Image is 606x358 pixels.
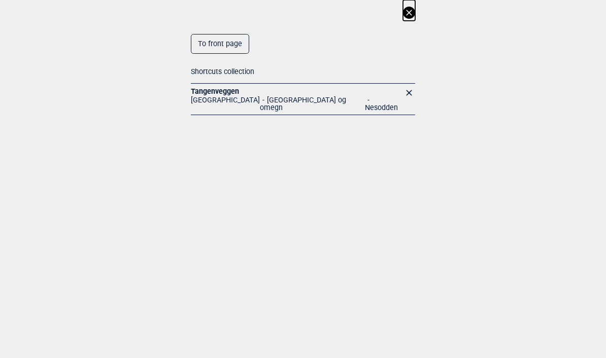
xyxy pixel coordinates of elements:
[191,96,260,115] li: [GEOGRAPHIC_DATA]
[191,87,239,95] a: Tangenveggen
[191,54,415,84] div: Shortcuts collection
[191,34,249,54] a: To front page
[365,96,403,115] li: Nesodden
[260,96,365,115] li: [GEOGRAPHIC_DATA] og omegn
